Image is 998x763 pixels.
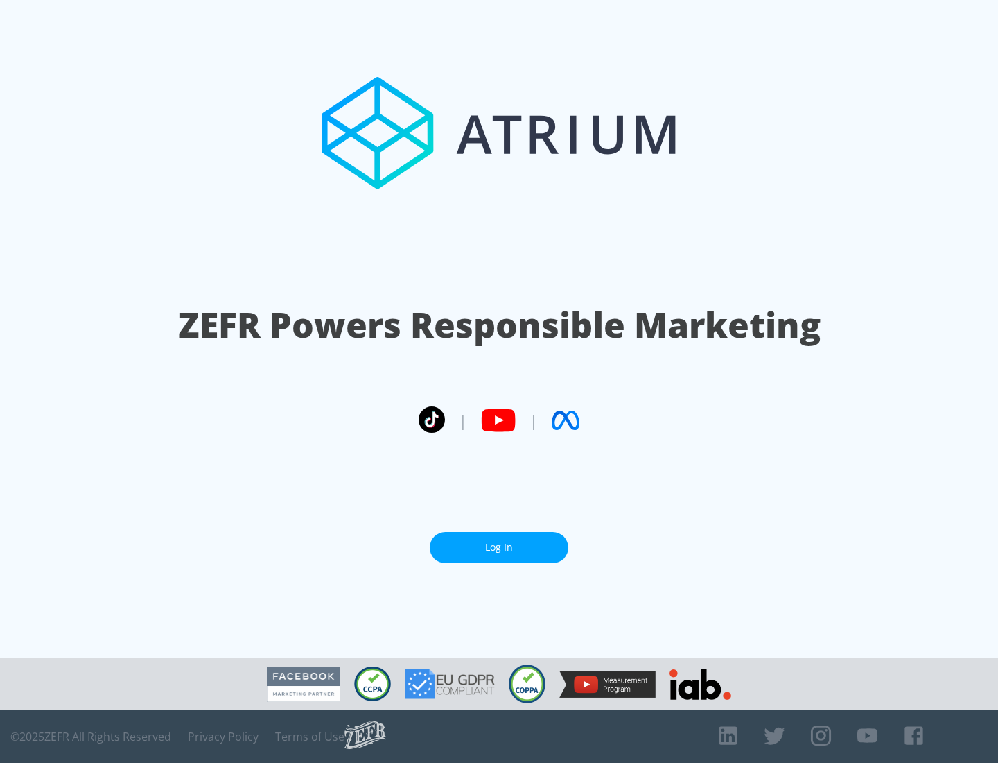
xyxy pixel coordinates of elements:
h1: ZEFR Powers Responsible Marketing [178,301,821,349]
img: Facebook Marketing Partner [267,667,340,702]
img: YouTube Measurement Program [559,671,656,698]
img: CCPA Compliant [354,667,391,701]
span: | [459,410,467,431]
span: | [529,410,538,431]
a: Terms of Use [275,730,344,744]
img: IAB [669,669,731,700]
img: GDPR Compliant [405,669,495,699]
a: Privacy Policy [188,730,259,744]
span: © 2025 ZEFR All Rights Reserved [10,730,171,744]
a: Log In [430,532,568,563]
img: COPPA Compliant [509,665,545,703]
